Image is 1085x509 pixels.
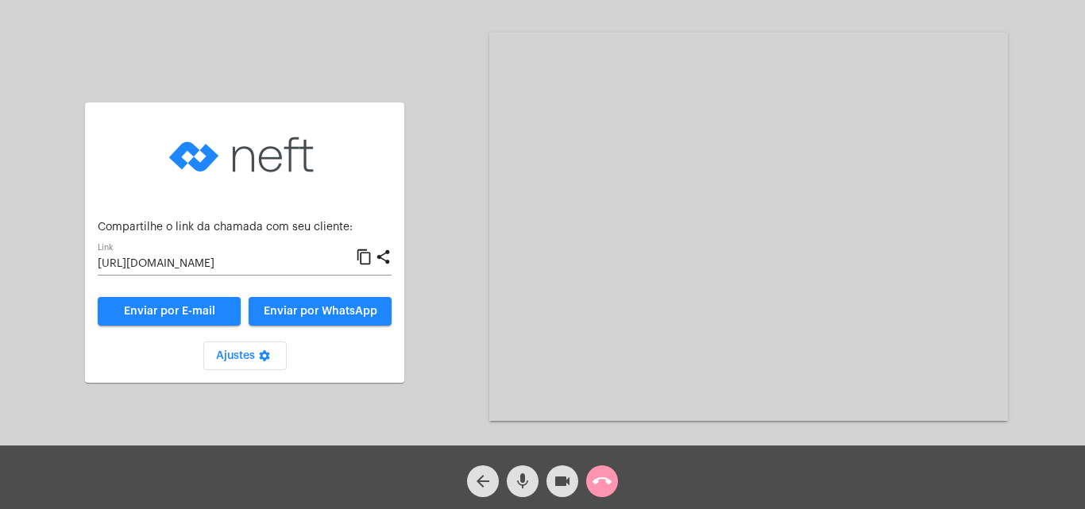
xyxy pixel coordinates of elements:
button: Enviar por WhatsApp [249,297,392,326]
button: Ajustes [203,341,287,370]
a: Enviar por E-mail [98,297,241,326]
span: Ajustes [216,350,274,361]
p: Compartilhe o link da chamada com seu cliente: [98,222,392,233]
mat-icon: share [375,248,392,267]
mat-icon: videocam [553,472,572,491]
mat-icon: arrow_back [473,472,492,491]
mat-icon: mic [513,472,532,491]
mat-icon: content_copy [356,248,373,267]
span: Enviar por E-mail [124,306,215,317]
span: Enviar por WhatsApp [264,306,377,317]
img: logo-neft-novo-2.png [165,115,324,195]
mat-icon: settings [255,349,274,368]
mat-icon: call_end [593,472,612,491]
